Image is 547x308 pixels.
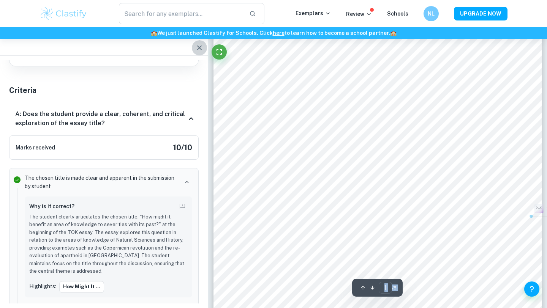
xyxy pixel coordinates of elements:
[29,202,74,211] h6: Why is it correct?
[296,9,331,17] p: Exemplars
[59,281,104,292] button: How might it ...
[390,30,397,36] span: 🏫
[40,6,88,21] img: Clastify logo
[424,6,439,21] button: NL
[13,175,22,184] svg: Correct
[151,30,157,36] span: 🏫
[173,142,192,153] h5: 10 / 10
[273,30,285,36] a: here
[16,143,55,152] h6: Marks received
[427,9,436,18] h6: NL
[387,11,408,17] a: Schools
[212,44,227,60] button: Fullscreen
[119,3,243,24] input: Search for any exemplars...
[9,85,199,96] h5: Criteria
[346,10,372,18] p: Review
[9,102,199,135] div: A: Does the student provide a clear, coherent, and critical exploration of the essay title?
[524,281,539,297] button: Help and Feedback
[177,201,188,212] button: Report mistake/confusion
[2,29,545,37] h6: We just launched Clastify for Schools. Click to learn how to become a school partner.
[392,284,397,291] span: / 8
[454,7,507,20] button: UPGRADE NOW
[15,110,187,128] h6: A: Does the student provide a clear, coherent, and critical exploration of the essay title?
[25,174,179,190] p: The chosen title is made clear and apparent in the submission by student
[29,213,188,275] p: The student clearly articulates the chosen title, "How might it benefit an area of knowledge to s...
[29,282,56,291] p: Highlights:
